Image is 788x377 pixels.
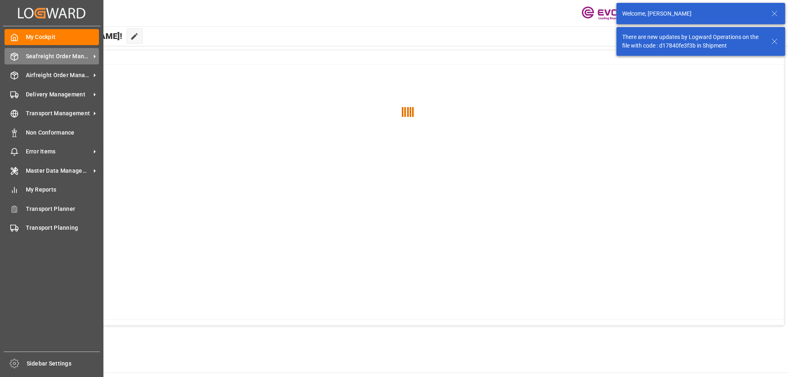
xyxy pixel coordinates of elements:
span: Transport Planning [26,224,99,232]
span: Transport Management [26,109,91,118]
span: Non Conformance [26,128,99,137]
span: My Cockpit [26,33,99,41]
span: Seafreight Order Management [26,52,91,61]
span: Hello [PERSON_NAME]! [34,28,122,44]
span: Delivery Management [26,90,91,99]
a: Transport Planning [5,220,99,236]
span: My Reports [26,185,99,194]
a: Transport Planner [5,201,99,217]
span: Transport Planner [26,205,99,213]
a: Non Conformance [5,124,99,140]
span: Airfreight Order Management [26,71,91,80]
span: Master Data Management [26,167,91,175]
span: Sidebar Settings [27,359,100,368]
a: My Reports [5,182,99,198]
span: Error Items [26,147,91,156]
img: Evonik-brand-mark-Deep-Purple-RGB.jpeg_1700498283.jpeg [582,6,635,21]
a: My Cockpit [5,29,99,45]
div: Welcome, [PERSON_NAME] [622,9,763,18]
div: There are new updates by Logward Operations on the file with code : d17840fe3f3b in Shipment [622,33,763,50]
